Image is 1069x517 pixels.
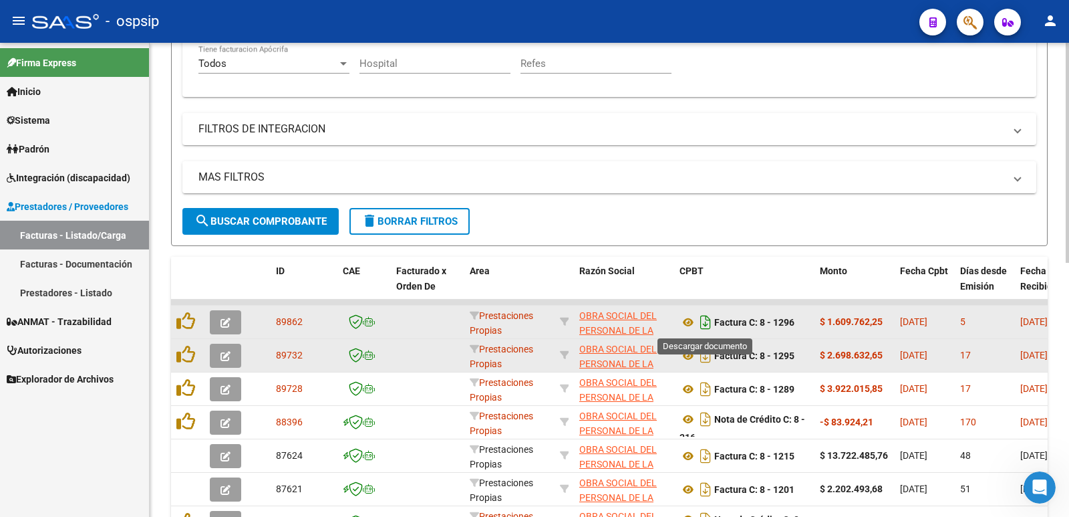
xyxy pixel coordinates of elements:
[900,417,927,427] span: [DATE]
[396,266,446,292] span: Facturado x Orden De
[7,372,114,387] span: Explorador de Archivos
[1020,383,1048,394] span: [DATE]
[1020,316,1048,327] span: [DATE]
[276,450,303,461] span: 87624
[349,208,470,235] button: Borrar Filtros
[900,266,948,276] span: Fecha Cpbt
[960,316,965,327] span: 5
[464,257,555,316] datatable-header-cell: Area
[198,122,1004,136] mat-panel-title: FILTROS DE INTEGRACION
[820,484,883,494] strong: $ 2.202.493,68
[900,484,927,494] span: [DATE]
[960,450,971,461] span: 48
[7,314,112,329] span: ANMAT - Trazabilidad
[276,316,303,327] span: 89862
[276,484,303,494] span: 87621
[391,257,464,316] datatable-header-cell: Facturado x Orden De
[1020,266,1058,292] span: Fecha Recibido
[182,113,1036,145] mat-expansion-panel-header: FILTROS DE INTEGRACION
[697,479,714,500] i: Descargar documento
[820,417,873,427] strong: -$ 83.924,21
[198,170,1004,185] mat-panel-title: MAS FILTROS
[697,409,714,430] i: Descargar documento
[900,450,927,461] span: [DATE]
[106,7,159,36] span: - ospsip
[579,476,669,504] div: 30639760347
[960,266,1007,292] span: Días desde Emisión
[579,411,659,482] span: OBRA SOCIAL DEL PERSONAL DE LA ACTIVIDAD CERVECERA Y AFINES O S P A C A
[820,383,883,394] strong: $ 3.922.015,85
[697,345,714,367] i: Descargar documento
[470,344,533,370] span: Prestaciones Propias
[1020,484,1048,494] span: [DATE]
[470,310,533,336] span: Prestaciones Propias
[1020,450,1048,461] span: [DATE]
[820,316,883,327] strong: $ 1.609.762,25
[182,161,1036,193] mat-expansion-panel-header: MAS FILTROS
[579,310,659,382] span: OBRA SOCIAL DEL PERSONAL DE LA ACTIVIDAD CERVECERA Y AFINES O S P A C A
[679,414,805,443] strong: Nota de Crédito C: 8 - 316
[194,213,210,229] mat-icon: search
[7,113,50,128] span: Sistema
[194,215,327,227] span: Buscar Comprobante
[7,199,128,214] span: Prestadores / Proveedores
[1042,13,1058,29] mat-icon: person
[679,266,704,276] span: CPBT
[337,257,391,316] datatable-header-cell: CAE
[820,350,883,360] strong: $ 2.698.632,65
[960,484,971,494] span: 51
[361,213,377,229] mat-icon: delete
[276,383,303,394] span: 89728
[1020,350,1048,360] span: [DATE]
[895,257,955,316] datatable-header-cell: Fecha Cpbt
[714,451,794,461] strong: Factura C: 8 - 1215
[820,450,888,461] strong: $ 13.722.485,76
[574,257,674,316] datatable-header-cell: Razón Social
[900,350,927,360] span: [DATE]
[579,377,659,449] span: OBRA SOCIAL DEL PERSONAL DE LA ACTIVIDAD CERVECERA Y AFINES O S P A C A
[579,266,635,276] span: Razón Social
[814,257,895,316] datatable-header-cell: Monto
[343,266,360,276] span: CAE
[470,478,533,504] span: Prestaciones Propias
[276,350,303,360] span: 89732
[579,308,669,336] div: 30639760347
[7,84,41,99] span: Inicio
[697,379,714,400] i: Descargar documento
[579,442,669,470] div: 30639760347
[579,444,659,516] span: OBRA SOCIAL DEL PERSONAL DE LA ACTIVIDAD CERVECERA Y AFINES O S P A C A
[7,171,130,185] span: Integración (discapacidad)
[579,375,669,403] div: 30639760347
[820,266,847,276] span: Monto
[198,58,226,70] span: Todos
[900,383,927,394] span: [DATE]
[276,266,285,276] span: ID
[697,312,714,333] i: Descargar documento
[361,215,458,227] span: Borrar Filtros
[579,342,669,370] div: 30639760347
[960,350,971,360] span: 17
[470,266,490,276] span: Area
[1020,417,1048,427] span: [DATE]
[7,142,49,157] span: Padrón
[182,208,339,235] button: Buscar Comprobante
[11,13,27,29] mat-icon: menu
[960,417,976,427] span: 170
[714,350,794,361] strong: Factura C: 8 - 1295
[470,411,533,437] span: Prestaciones Propias
[674,257,814,316] datatable-header-cell: CPBT
[276,417,303,427] span: 88396
[7,56,76,70] span: Firma Express
[714,484,794,495] strong: Factura C: 8 - 1201
[697,445,714,467] i: Descargar documento
[470,377,533,403] span: Prestaciones Propias
[955,257,1015,316] datatable-header-cell: Días desde Emisión
[960,383,971,394] span: 17
[271,257,337,316] datatable-header-cell: ID
[470,444,533,470] span: Prestaciones Propias
[714,384,794,395] strong: Factura C: 8 - 1289
[579,344,659,415] span: OBRA SOCIAL DEL PERSONAL DE LA ACTIVIDAD CERVECERA Y AFINES O S P A C A
[900,316,927,327] span: [DATE]
[1024,472,1056,504] iframe: Intercom live chat
[7,343,82,358] span: Autorizaciones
